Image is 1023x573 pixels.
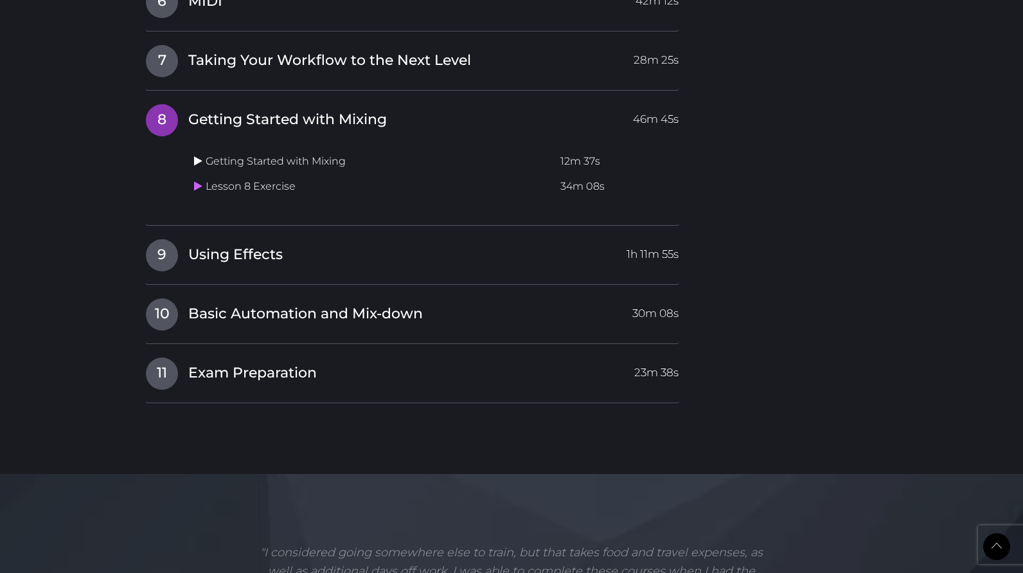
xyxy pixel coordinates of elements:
[145,239,679,266] a: 9Using Effects1h 11m 55s
[145,298,679,325] a: 10Basic Automation and Mix-down30m 08s
[146,298,178,331] span: 10
[188,245,283,265] span: Using Effects
[189,149,555,174] td: Getting Started with Mixing
[146,239,178,271] span: 9
[555,174,679,199] td: 34m 08s
[145,44,679,71] a: 7Taking Your Workflow to the Next Level28m 25s
[146,45,178,77] span: 7
[146,104,178,136] span: 8
[627,239,679,262] span: 1h 11m 55s
[145,357,679,384] a: 11Exam Preparation23m 38s
[634,45,679,68] span: 28m 25s
[634,358,679,381] span: 23m 38s
[188,51,471,71] span: Taking Your Workflow to the Next Level
[188,363,317,383] span: Exam Preparation
[188,110,387,130] span: Getting Started with Mixing
[983,533,1010,560] a: Back to Top
[555,149,679,174] td: 12m 37s
[146,358,178,390] span: 11
[188,304,423,324] span: Basic Automation and Mix-down
[189,174,555,199] td: Lesson 8 Exercise
[145,104,679,131] a: 8Getting Started with Mixing46m 45s
[633,104,679,127] span: 46m 45s
[632,298,679,322] span: 30m 08s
